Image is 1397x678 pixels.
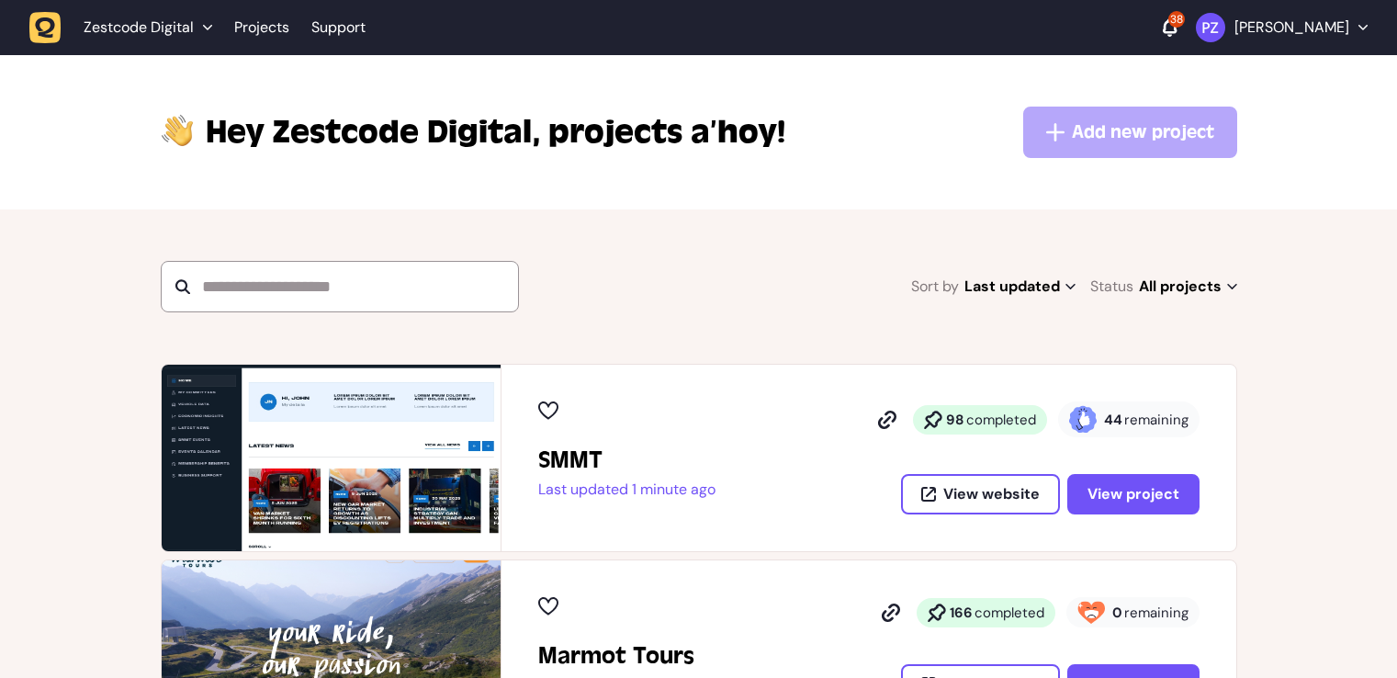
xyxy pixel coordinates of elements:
strong: 166 [950,604,973,622]
a: Projects [234,11,289,44]
p: Last updated 1 minute ago [538,480,715,499]
strong: 44 [1104,411,1122,429]
span: All projects [1139,274,1237,299]
button: View project [1067,474,1200,514]
span: Last updated [964,274,1076,299]
span: View website [943,487,1040,502]
h2: SMMT [538,446,715,475]
img: SMMT [162,365,501,551]
strong: 98 [946,411,964,429]
span: Sort by [911,274,959,299]
span: completed [975,604,1044,622]
span: remaining [1124,604,1189,622]
button: Add new project [1023,107,1237,158]
button: View website [901,474,1060,514]
span: Add new project [1072,119,1214,145]
span: completed [966,411,1036,429]
span: View project [1087,487,1179,502]
a: Support [311,18,366,37]
p: [PERSON_NAME] [1234,18,1349,37]
span: Status [1090,274,1133,299]
img: Paris Zisis [1196,13,1225,42]
span: remaining [1124,411,1189,429]
strong: 0 [1112,604,1122,622]
span: Zestcode Digital [84,18,194,37]
span: Zestcode Digital [206,110,541,154]
h2: Marmot Tours [538,641,694,671]
button: [PERSON_NAME] [1196,13,1368,42]
button: Zestcode Digital [29,11,223,44]
p: projects a’hoy! [206,110,785,154]
img: hi-hand [161,110,195,148]
div: 38 [1168,11,1185,28]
